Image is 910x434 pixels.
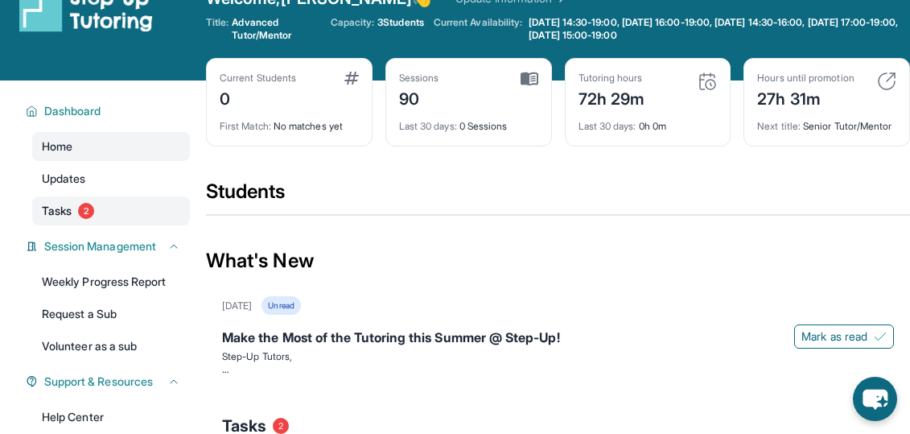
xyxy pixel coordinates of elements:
[44,238,156,254] span: Session Management
[399,120,457,132] span: Last 30 days :
[521,72,538,86] img: card
[42,171,86,187] span: Updates
[529,16,907,42] span: [DATE] 14:30-19:00, [DATE] 16:00-19:00, [DATE] 14:30-16:00, [DATE] 17:00-19:00, [DATE] 15:00-19:00
[757,110,896,133] div: Senior Tutor/Mentor
[331,16,375,29] span: Capacity:
[579,110,718,133] div: 0h 0m
[32,132,190,161] a: Home
[38,374,180,390] button: Support & Resources
[853,377,897,421] button: chat-button
[32,403,190,432] a: Help Center
[877,72,896,91] img: card
[794,324,894,349] button: Mark as read
[32,300,190,329] a: Request a Sub
[874,330,887,343] img: Mark as read
[220,72,296,85] div: Current Students
[525,16,910,42] a: [DATE] 14:30-19:00, [DATE] 16:00-19:00, [DATE] 14:30-16:00, [DATE] 17:00-19:00, [DATE] 15:00-19:00
[220,85,296,110] div: 0
[44,374,153,390] span: Support & Resources
[344,72,359,85] img: card
[579,120,636,132] span: Last 30 days :
[377,16,424,29] span: 3 Students
[757,85,854,110] div: 27h 31m
[78,203,94,219] span: 2
[206,179,910,214] div: Students
[232,16,320,42] span: Advanced Tutor/Mentor
[42,138,72,155] span: Home
[42,203,72,219] span: Tasks
[32,267,190,296] a: Weekly Progress Report
[32,196,190,225] a: Tasks2
[44,103,101,119] span: Dashboard
[32,332,190,361] a: Volunteer as a sub
[220,120,271,132] span: First Match :
[261,296,300,315] div: Unread
[757,120,801,132] span: Next title :
[273,418,289,434] span: 2
[206,225,910,296] div: What's New
[222,328,894,350] div: Make the Most of the Tutoring this Summer @ Step-Up!
[399,72,439,85] div: Sessions
[222,350,894,363] p: Step-Up Tutors,
[32,164,190,193] a: Updates
[38,238,180,254] button: Session Management
[698,72,717,91] img: card
[220,110,359,133] div: No matches yet
[757,72,854,85] div: Hours until promotion
[206,16,229,42] span: Title:
[579,85,645,110] div: 72h 29m
[579,72,645,85] div: Tutoring hours
[399,110,538,133] div: 0 Sessions
[38,103,180,119] button: Dashboard
[399,85,439,110] div: 90
[801,329,867,345] span: Mark as read
[222,300,252,312] div: [DATE]
[434,16,522,42] span: Current Availability:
